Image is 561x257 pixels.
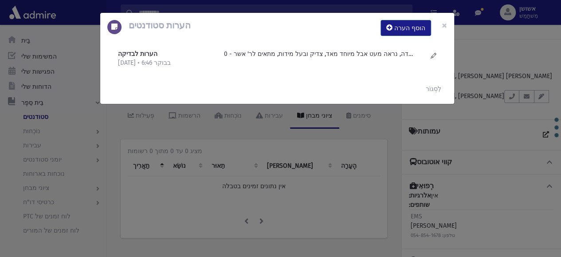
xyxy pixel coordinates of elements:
[118,59,171,67] font: [DATE] • 6:46 בבוקר
[426,85,441,93] font: לִסְגוֹר
[435,13,454,38] button: לִסְגוֹר
[381,20,431,36] button: הוסף הערה
[129,20,191,31] font: הערות סטודנטים
[118,50,157,58] font: הערות לבדיקה
[224,50,471,58] font: מיוחד מאד ברמה והתמדה, נראה מעט אבל מיוחד מאד, צדיק ובעל מידות, מתאים לר' אשר - 0
[394,24,425,32] font: הוסף הערה
[442,19,447,32] font: ×
[420,81,447,97] button: לִסְגוֹר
